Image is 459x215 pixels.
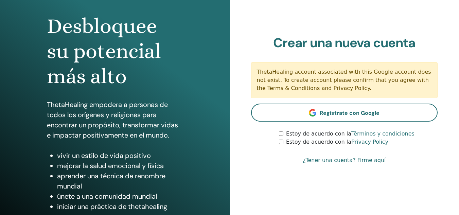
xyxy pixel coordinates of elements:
span: Regístrate con Google [320,109,379,117]
h2: Crear una nueva cuenta [251,35,438,51]
a: ¿Tener una cuenta? Firme aquí [303,156,386,164]
p: ThetaHealing empodera a personas de todos los orígenes y religiones para encontrar un propósito, ... [47,100,183,140]
label: Estoy de acuerdo con la [286,138,388,146]
a: Privacy Policy [351,139,388,145]
li: únete a una comunidad mundial [57,191,183,201]
a: Regístrate con Google [251,104,438,122]
li: vivir un estilo de vida positivo [57,150,183,161]
h1: Desbloquee su potencial más alto [47,14,183,89]
li: iniciar una práctica de thetahealing [57,201,183,212]
li: mejorar la salud emocional y física [57,161,183,171]
div: ThetaHealing account associated with this Google account does not exist. To create account please... [251,62,438,98]
label: Estoy de acuerdo con la [286,130,414,138]
li: aprender una técnica de renombre mundial [57,171,183,191]
a: Términos y condiciones [351,130,414,137]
